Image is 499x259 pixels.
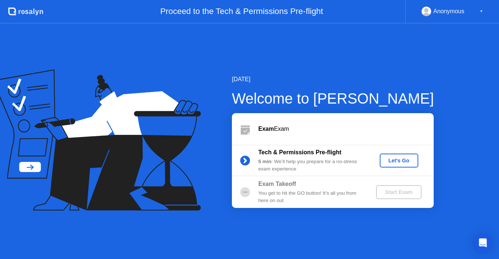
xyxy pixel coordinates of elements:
[258,159,272,164] b: 5 min
[383,158,415,163] div: Let's Go
[258,149,341,155] b: Tech & Permissions Pre-flight
[258,125,434,133] div: Exam
[376,185,421,199] button: Start Exam
[258,158,364,173] div: : We’ll help you prepare for a no-stress exam experience
[433,7,465,16] div: Anonymous
[232,75,434,84] div: [DATE]
[380,154,418,168] button: Let's Go
[232,87,434,109] div: Welcome to [PERSON_NAME]
[258,181,296,187] b: Exam Takeoff
[480,7,483,16] div: ▼
[474,234,492,252] div: Open Intercom Messenger
[258,126,274,132] b: Exam
[379,189,418,195] div: Start Exam
[258,190,364,205] div: You get to hit the GO button! It’s all you from here on out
